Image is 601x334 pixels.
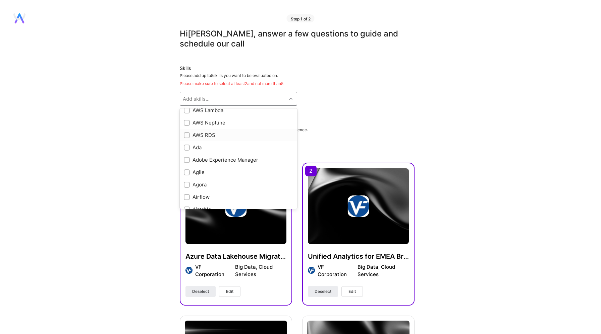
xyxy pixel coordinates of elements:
button: Deselect [185,286,216,297]
div: AWS Lambda [184,107,293,114]
div: Adobe Experience Manager [184,156,293,163]
div: AWS RDS [184,132,293,139]
h4: Unified Analytics for EMEA Brands [308,252,409,261]
h4: Azure Data Lakehouse Migration [185,252,286,261]
span: Deselect [192,288,209,295]
span: Deselect [315,288,331,295]
div: Skills [180,65,415,72]
img: Company logo [308,267,315,274]
div: Ada [184,144,293,151]
i: icon Chevron [289,97,292,100]
div: Agile [184,169,293,176]
img: Company logo [348,195,369,217]
div: Hi [PERSON_NAME] , answer a few questions to guide and schedule our call [180,29,415,49]
button: Edit [341,286,363,297]
div: VF Corporation Big Data, Cloud Services [318,263,409,278]
button: Deselect [308,286,338,297]
div: VF Corporation Big Data, Cloud Services [195,263,286,278]
div: Airtable [184,206,293,213]
img: cover [308,168,409,244]
div: Step 1 of 2 [287,14,315,22]
span: Edit [348,288,356,295]
div: Please make sure to select at least 2 and not more than 5 [180,81,415,86]
div: Please add up to 5 skills you want to be evaluated on. [180,73,415,86]
span: Edit [226,288,233,295]
div: Add skills... [183,95,210,102]
div: Airflow [184,193,293,200]
div: Agora [184,181,293,188]
img: Company logo [185,267,193,274]
button: Edit [219,286,240,297]
div: AWS Neptune [184,119,293,126]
